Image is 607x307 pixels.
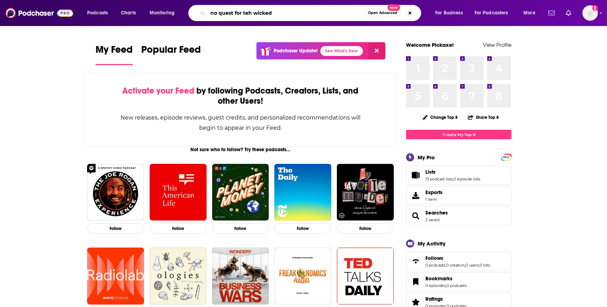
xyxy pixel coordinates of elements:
[582,5,598,21] img: User Profile
[425,255,490,261] a: Follows
[150,164,207,221] a: This American Life
[274,48,318,54] p: Podchaser Update!
[502,154,510,160] a: PRO
[446,283,466,288] a: 0 podcasts
[468,110,499,124] button: Share Top 8
[425,189,443,196] span: Exports
[150,8,175,18] span: Monitoring
[96,44,133,65] a: My Feed
[195,5,428,21] div: Search podcasts, credits, & more...
[425,169,436,175] span: Lists
[475,8,508,18] span: For Podcasters
[465,263,465,268] span: ,
[208,7,365,19] input: Search podcasts, credits, & more...
[409,256,423,266] a: Follows
[582,5,598,21] span: Logged in as Pickaxe
[337,248,394,305] img: TED Talks Daily
[409,297,423,307] a: Ratings
[406,272,511,291] span: Bookmarks
[425,263,445,268] a: 0 podcasts
[120,86,361,106] div: by following Podcasts, Creators, Lists, and other Users!
[523,8,535,18] span: More
[406,186,511,205] a: Exports
[145,7,184,19] button: open menu
[320,46,363,56] a: See What's New
[425,275,466,282] a: Bookmarks
[82,7,117,19] button: open menu
[582,5,598,21] button: Show profile menu
[425,177,453,181] a: 13 podcast lists
[453,177,453,181] span: ,
[274,248,331,305] img: Freakonomics Radio
[274,164,331,221] img: The Daily
[470,7,518,19] button: open menu
[141,44,201,60] span: Popular Feed
[337,164,394,221] img: My Favorite Murder with Karen Kilgariff and Georgia Hardstark
[446,263,465,268] a: 0 creators
[406,166,511,185] span: Lists
[425,217,439,222] a: 2 saved
[116,7,140,19] a: Charts
[406,41,454,48] a: Welcome Pickaxe!
[212,223,269,234] button: Follow
[425,275,452,282] span: Bookmarks
[87,248,144,305] img: Radiolab
[6,6,73,20] img: Podchaser - Follow, Share and Rate Podcasts
[274,223,331,234] button: Follow
[453,177,480,181] a: 0 episode lists
[483,41,511,48] a: View Profile
[121,8,136,18] span: Charts
[122,85,194,96] span: Activate your Feed
[368,11,397,15] span: Open Advanced
[425,169,480,175] a: Lists
[212,248,269,305] img: Business Wars
[435,8,463,18] span: For Business
[212,164,269,221] img: Planet Money
[425,255,443,261] span: Follows
[387,4,400,11] span: New
[409,277,423,287] a: Bookmarks
[425,296,466,302] a: Ratings
[406,130,511,139] a: Create My Top 8
[120,113,361,133] div: New releases, episode reviews, guest credits, and personalized recommendations will begin to appe...
[546,7,557,19] a: Show notifications dropdown
[430,7,472,19] button: open menu
[465,263,479,268] a: 0 users
[96,44,133,60] span: My Feed
[365,9,400,17] button: Open AdvancedNew
[518,7,544,19] button: open menu
[406,252,511,271] span: Follows
[337,223,394,234] button: Follow
[563,7,574,19] a: Show notifications dropdown
[409,170,423,180] a: Lists
[502,155,510,160] span: PRO
[406,206,511,225] span: Searches
[150,223,207,234] button: Follow
[150,248,207,305] img: Ologies with Alie Ward
[425,296,443,302] span: Ratings
[141,44,201,65] a: Popular Feed
[479,263,490,268] a: 0 lists
[418,240,445,247] div: My Activity
[87,164,144,221] img: The Joe Rogan Experience
[592,5,598,11] svg: Add a profile image
[479,263,479,268] span: ,
[425,197,443,202] span: 1 item
[425,210,448,216] a: Searches
[87,223,144,234] button: Follow
[409,191,423,200] span: Exports
[425,283,446,288] a: 0 episodes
